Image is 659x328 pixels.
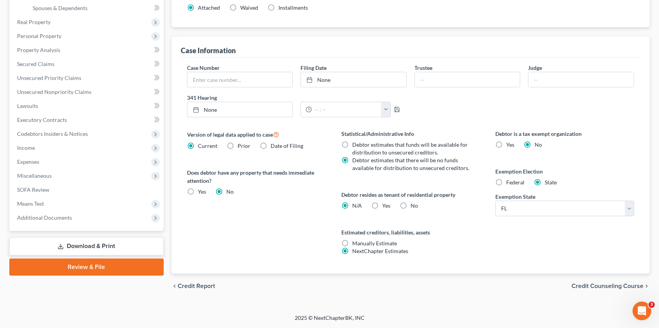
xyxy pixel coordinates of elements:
[26,1,164,15] a: Spouses & Dependents
[11,57,164,71] a: Secured Claims
[187,130,326,139] label: Version of legal data applied to case
[545,179,557,186] span: State
[17,130,88,137] span: Codebtors Insiders & Notices
[187,64,220,72] label: Case Number
[11,85,164,99] a: Unsecured Nonpriority Claims
[352,248,408,254] span: NextChapter Estimates
[17,172,52,179] span: Miscellaneous
[572,283,643,289] span: Credit Counseling Course
[11,113,164,127] a: Executory Contracts
[9,237,164,255] a: Download & Print
[178,283,215,289] span: Credit Report
[411,202,418,209] span: No
[271,142,303,149] span: Date of Filing
[17,200,44,207] span: Means Test
[198,142,217,149] span: Current
[17,116,67,123] span: Executory Contracts
[528,64,542,72] label: Judge
[495,193,535,201] label: Exemption State
[108,314,551,328] div: 2025 © NextChapterBK, INC
[352,202,362,209] span: N/A
[352,240,397,246] span: Manually Estimate
[352,141,468,156] span: Debtor estimates that funds will be available for distribution to unsecured creditors.
[171,283,178,289] i: chevron_left
[17,61,54,67] span: Secured Claims
[17,75,81,81] span: Unsecured Priority Claims
[183,94,411,102] label: 341 Hearing
[382,202,390,209] span: Yes
[17,214,72,221] span: Additional Documents
[301,64,327,72] label: Filing Date
[181,46,236,55] div: Case Information
[17,47,60,53] span: Property Analysis
[17,33,61,39] span: Personal Property
[506,179,524,186] span: Federal
[495,167,634,175] label: Exemption Election
[633,302,651,320] iframe: Intercom live chat
[278,4,308,11] span: Installments
[17,144,35,151] span: Income
[198,188,206,195] span: Yes
[528,72,634,87] input: --
[9,259,164,276] a: Review & File
[17,186,49,193] span: SOFA Review
[649,302,655,308] span: 3
[495,130,634,138] label: Debtor is a tax exempt organization
[240,4,258,11] span: Waived
[341,228,480,236] label: Estimated creditors, liabilities, assets
[11,99,164,113] a: Lawsuits
[301,72,406,87] a: None
[535,141,542,148] span: No
[415,72,520,87] input: --
[198,4,220,11] span: Attached
[187,72,293,87] input: Enter case number...
[341,130,480,138] label: Statistical/Administrative Info
[238,142,250,149] span: Prior
[17,19,51,25] span: Real Property
[33,5,87,11] span: Spouses & Dependents
[171,283,215,289] button: chevron_left Credit Report
[187,168,326,185] label: Does debtor have any property that needs immediate attention?
[17,89,91,95] span: Unsecured Nonpriority Claims
[414,64,432,72] label: Trustee
[11,71,164,85] a: Unsecured Priority Claims
[506,141,514,148] span: Yes
[341,191,480,199] label: Debtor resides as tenant of residential property
[187,102,293,117] a: None
[352,157,469,171] span: Debtor estimates that there will be no funds available for distribution to unsecured creditors.
[643,283,650,289] i: chevron_right
[17,102,38,109] span: Lawsuits
[226,188,234,195] span: No
[11,183,164,197] a: SOFA Review
[572,283,650,289] button: Credit Counseling Course chevron_right
[17,158,39,165] span: Expenses
[11,43,164,57] a: Property Analysis
[312,102,381,117] input: -- : --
